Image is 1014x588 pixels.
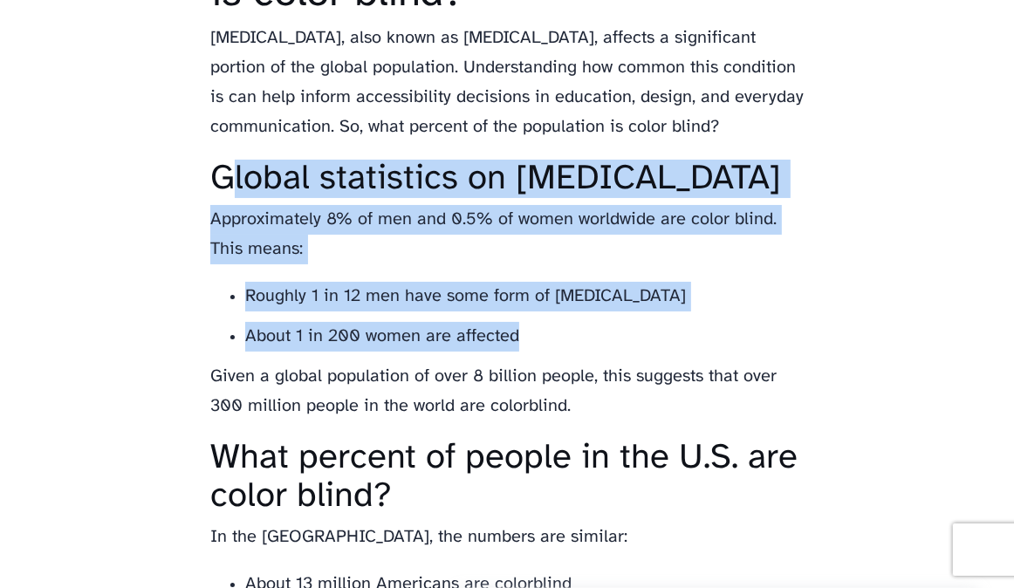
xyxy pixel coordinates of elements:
li: About 1 in 200 women are affected [245,322,804,352]
h2: What percent of people in the U.S. are color blind? [210,439,804,516]
p: [MEDICAL_DATA], also known as [MEDICAL_DATA], affects a significant portion of the global populat... [210,24,804,142]
p: Given a global population of over 8 billion people, this suggests that over 300 million people in... [210,362,804,421]
h2: Global statistics on [MEDICAL_DATA] [210,160,804,198]
p: In the [GEOGRAPHIC_DATA], the numbers are similar: [210,523,804,552]
p: Approximately 8% of men and 0.5% of women worldwide are color blind. This means: [210,205,804,264]
li: Roughly 1 in 12 men have some form of [MEDICAL_DATA] [245,282,804,311]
